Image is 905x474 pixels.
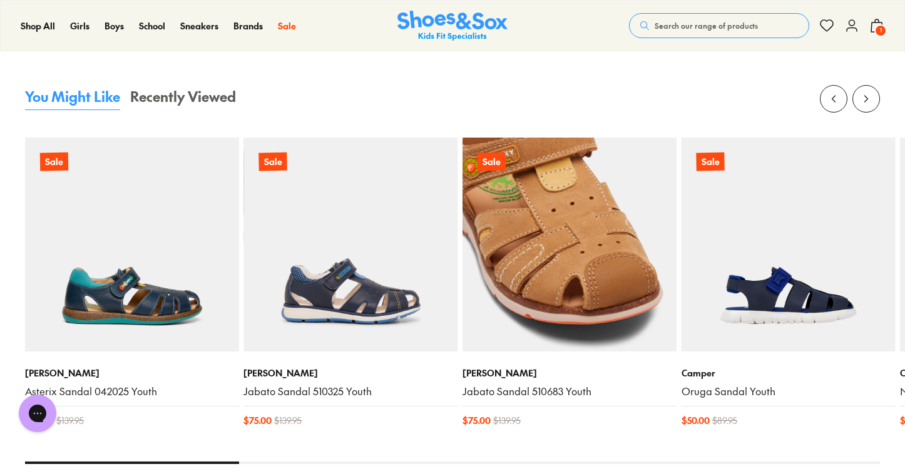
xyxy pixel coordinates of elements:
a: Brands [233,19,263,33]
p: Sale [478,153,506,171]
span: $ 139.95 [274,414,302,427]
a: Shoes & Sox [397,11,508,41]
a: Sale [278,19,296,33]
span: Girls [70,19,89,32]
p: Sale [40,153,68,171]
span: $ 139.95 [493,414,521,427]
img: SNS_Logo_Responsive.svg [397,11,508,41]
a: Jabato Sandal 510683 Youth [463,385,677,398]
button: Recently Viewed [130,86,236,110]
a: Girls [70,19,89,33]
span: $ 139.95 [56,414,84,427]
p: Camper [682,366,896,380]
span: $ 75.00 [463,414,491,427]
span: Brands [233,19,263,32]
a: Sneakers [180,19,218,33]
span: School [139,19,165,32]
p: [PERSON_NAME] [243,366,458,380]
button: You Might Like [25,86,120,110]
p: [PERSON_NAME] [463,366,677,380]
p: [PERSON_NAME] [25,366,239,380]
a: Oruga Sandal Youth [682,385,896,398]
span: 1 [874,24,887,37]
span: Shop All [21,19,55,32]
span: $ 75.00 [243,414,272,427]
span: Sneakers [180,19,218,32]
a: Boys [105,19,124,33]
p: Sale [258,153,287,171]
button: 1 [869,12,884,39]
a: Asterix Sandal 042025 Youth [25,385,239,398]
button: Search our range of products [629,13,809,38]
span: $ 89.95 [712,414,737,427]
span: $ 50.00 [682,414,710,427]
span: Boys [105,19,124,32]
span: Search our range of products [655,20,758,31]
a: Shop All [21,19,55,33]
iframe: Gorgias live chat messenger [13,390,63,436]
p: Sale [696,153,724,171]
a: School [139,19,165,33]
a: Sale [25,138,239,351]
span: Sale [278,19,296,32]
a: Jabato Sandal 510325 Youth [243,385,458,398]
